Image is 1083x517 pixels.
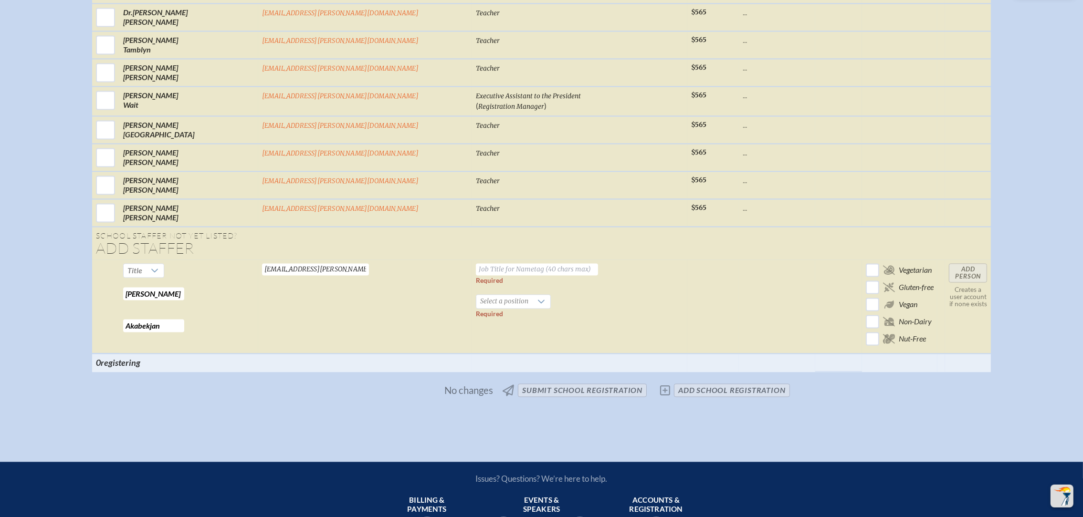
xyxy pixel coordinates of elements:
[476,149,500,157] span: Teacher
[444,385,493,395] span: No changes
[101,357,140,368] span: registering
[691,204,706,212] span: $565
[478,103,544,111] span: Registration Manager
[262,64,419,72] a: [EMAIL_ADDRESS][PERSON_NAME][DOMAIN_NAME]
[476,277,503,284] label: Required
[476,295,532,308] span: Select a position
[743,35,811,45] p: ...
[119,59,258,86] td: [PERSON_NAME] [PERSON_NAME]
[262,122,419,130] a: [EMAIL_ADDRESS][PERSON_NAME][DOMAIN_NAME]
[622,496,691,515] span: Accounts & registration
[899,265,932,275] span: Vegetarian
[743,8,811,17] p: ...
[691,176,706,184] span: $565
[691,91,706,99] span: $565
[743,176,811,185] p: ...
[262,9,419,17] a: [EMAIL_ADDRESS][PERSON_NAME][DOMAIN_NAME]
[476,9,500,17] span: Teacher
[476,92,581,100] span: Executive Assistant to the President
[544,101,547,110] span: )
[476,205,500,213] span: Teacher
[691,121,706,129] span: $565
[119,86,258,116] td: [PERSON_NAME] Wait
[127,266,142,275] span: Title
[119,3,258,31] td: [PERSON_NAME] [PERSON_NAME]
[119,31,258,59] td: [PERSON_NAME] Tamblyn
[262,177,419,185] a: [EMAIL_ADDRESS][PERSON_NAME][DOMAIN_NAME]
[123,8,133,17] span: Dr.
[1052,486,1072,506] img: To the top
[124,264,146,277] span: Title
[743,148,811,157] p: ...
[743,203,811,213] p: ...
[476,64,500,72] span: Teacher
[899,317,932,326] span: Non-Dairy
[119,144,258,171] td: [PERSON_NAME] [PERSON_NAME]
[476,122,500,130] span: Teacher
[119,199,258,227] td: [PERSON_NAME] [PERSON_NAME]
[691,36,706,44] span: $565
[899,300,917,309] span: Vegan
[262,37,419,45] a: [EMAIL_ADDRESS][PERSON_NAME][DOMAIN_NAME]
[743,120,811,130] p: ...
[1051,485,1073,507] button: Scroll Top
[262,92,419,100] a: [EMAIL_ADDRESS][PERSON_NAME][DOMAIN_NAME]
[476,263,598,275] input: Job Title for Nametag (40 chars max)
[119,116,258,144] td: [PERSON_NAME] [GEOGRAPHIC_DATA]
[507,496,576,515] span: Events & speakers
[374,474,710,484] p: Issues? Questions? We’re here to help.
[691,8,706,16] span: $565
[92,353,258,372] th: 0
[949,286,987,308] p: Creates a user account if none exists
[899,334,926,343] span: Nut-Free
[691,63,706,72] span: $565
[899,282,934,292] span: Gluten-free
[119,171,258,199] td: [PERSON_NAME] [PERSON_NAME]
[743,91,811,100] p: ...
[393,496,462,515] span: Billing & payments
[262,205,419,213] a: [EMAIL_ADDRESS][PERSON_NAME][DOMAIN_NAME]
[476,101,478,110] span: (
[476,37,500,45] span: Teacher
[743,63,811,72] p: ...
[262,149,419,157] a: [EMAIL_ADDRESS][PERSON_NAME][DOMAIN_NAME]
[123,287,184,300] input: First Name
[691,148,706,156] span: $565
[476,177,500,185] span: Teacher
[123,319,184,332] input: Last Name
[262,263,369,275] input: Email
[476,310,503,318] label: Required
